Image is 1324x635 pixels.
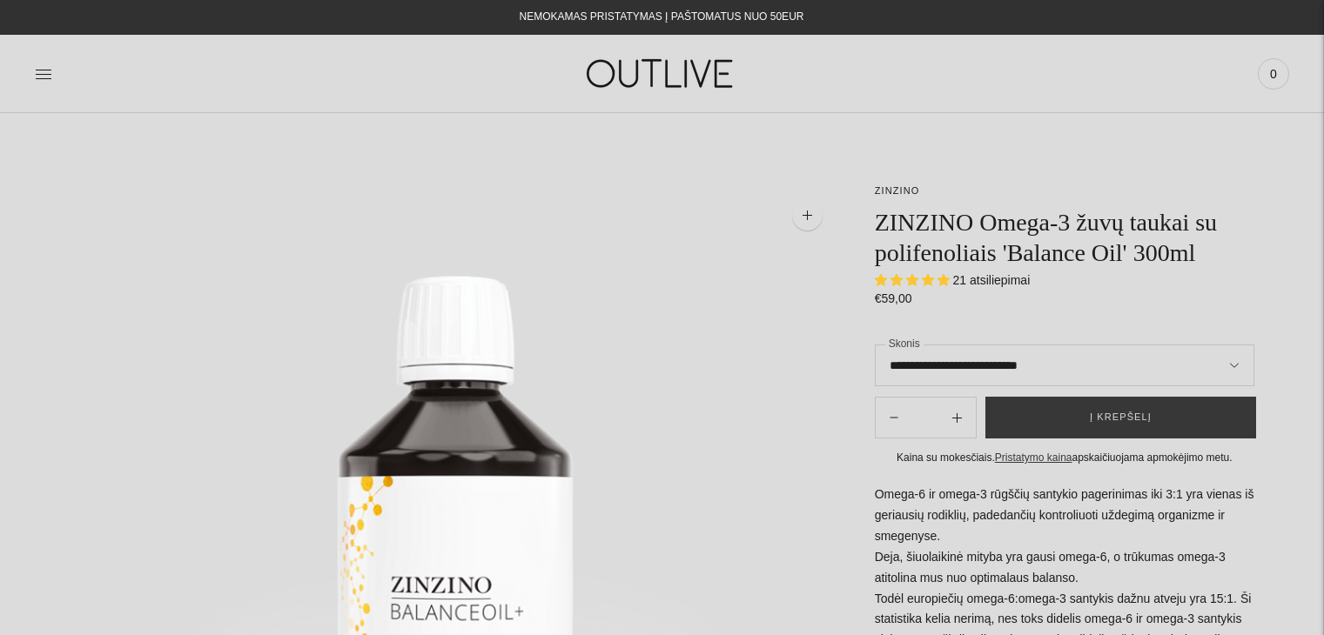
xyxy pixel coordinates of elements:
[553,43,770,104] img: OUTLIVE
[953,273,1031,287] span: 21 atsiliepimai
[912,405,938,431] input: Product quantity
[1261,62,1286,86] span: 0
[875,185,920,196] a: ZINZINO
[876,397,912,438] button: Add product quantity
[875,291,912,305] span: €59,00
[875,449,1254,467] div: Kaina su mokesčiais. apskaičiuojama apmokėjimo metu.
[995,451,1072,464] a: Pristatymo kaina
[875,273,953,287] span: 4.76 stars
[985,397,1256,438] button: Į krepšelį
[1258,55,1289,93] a: 0
[938,397,976,438] button: Subtract product quantity
[1090,409,1152,426] span: Į krepšelį
[875,207,1254,268] h1: ZINZINO Omega-3 žuvų taukai su polifenoliais 'Balance Oil' 300ml
[520,7,804,28] div: NEMOKAMAS PRISTATYMAS Į PAŠTOMATUS NUO 50EUR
